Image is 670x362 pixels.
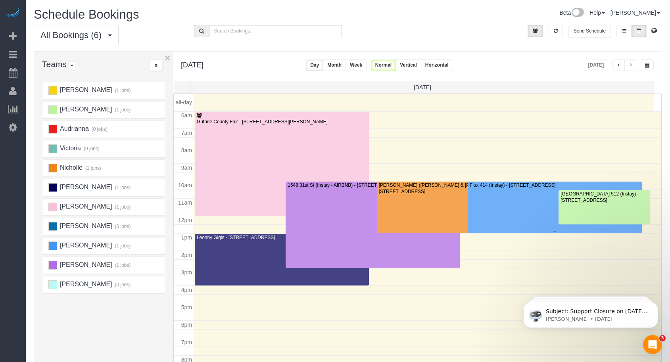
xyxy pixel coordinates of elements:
[346,59,367,71] button: Week
[34,25,119,45] button: All Bookings (6)
[181,322,192,328] span: 6pm
[181,339,192,345] span: 7pm
[181,287,192,293] span: 4pm
[59,184,112,190] span: [PERSON_NAME]
[114,224,131,229] small: (0 jobs)
[59,145,81,151] span: Victoria
[610,10,660,16] a: [PERSON_NAME]
[181,112,192,119] span: 6am
[114,282,131,287] small: (0 jobs)
[181,130,192,136] span: 7am
[59,164,82,171] span: Nicholle
[155,63,157,68] i: Sort Teams
[306,59,323,71] button: Day
[287,182,458,188] div: 1548 31st St (Instay - AIRBNB) - [STREET_ADDRESS]
[568,25,611,37] button: Send Schedule
[178,217,192,223] span: 12pm
[559,10,584,16] a: Beta
[643,335,662,354] iframe: Intercom live chat
[114,243,131,249] small: (1 jobs)
[178,199,192,206] span: 11am
[181,304,192,310] span: 5pm
[59,242,112,249] span: [PERSON_NAME]
[196,235,367,241] div: Leonny Gigis - [STREET_ADDRESS]
[5,8,21,19] img: Automaid Logo
[59,106,112,113] span: [PERSON_NAME]
[42,59,67,69] span: Teams
[114,262,131,268] small: (1 jobs)
[59,125,88,132] span: Audrianna
[114,204,131,210] small: (1 jobs)
[90,126,108,132] small: (0 jobs)
[114,185,131,190] small: (1 jobs)
[181,252,192,258] span: 2pm
[395,59,421,71] button: Vertical
[584,59,609,71] button: [DATE]
[323,59,346,71] button: Month
[165,53,171,63] button: ×
[40,30,106,40] span: All Bookings (6)
[59,86,112,93] span: [PERSON_NAME]
[59,281,112,287] span: [PERSON_NAME]
[178,182,192,188] span: 10am
[659,335,666,341] span: 3
[571,8,584,18] img: New interface
[114,88,131,93] small: (1 jobs)
[181,59,203,69] h2: [DATE]
[589,10,605,16] a: Help
[469,182,640,188] div: Flux 414 (Instay) - [STREET_ADDRESS]
[209,25,342,37] input: Search Bookings..
[176,99,192,105] span: all-day
[59,261,112,268] span: [PERSON_NAME]
[83,146,100,151] small: (0 jobs)
[114,107,131,113] small: (1 jobs)
[150,59,163,72] div: ...
[421,59,453,71] button: Horizontal
[59,222,112,229] span: [PERSON_NAME]
[59,203,112,210] span: [PERSON_NAME]
[378,182,549,195] div: [PERSON_NAME] ([PERSON_NAME] & [PERSON_NAME], LLC - AIRBNB) - [STREET_ADDRESS]
[181,165,192,171] span: 9am
[181,234,192,241] span: 1pm
[181,147,192,153] span: 8am
[196,119,367,125] div: Guthrie County Fair - [STREET_ADDRESS][PERSON_NAME]
[34,8,139,21] span: Schedule Bookings
[560,191,648,203] div: [GEOGRAPHIC_DATA] 512 (Instay) - [STREET_ADDRESS]
[414,84,431,90] span: [DATE]
[371,59,396,71] button: Normal
[181,269,192,276] span: 3pm
[84,165,101,171] small: (1 jobs)
[511,285,670,341] iframe: Intercom notifications message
